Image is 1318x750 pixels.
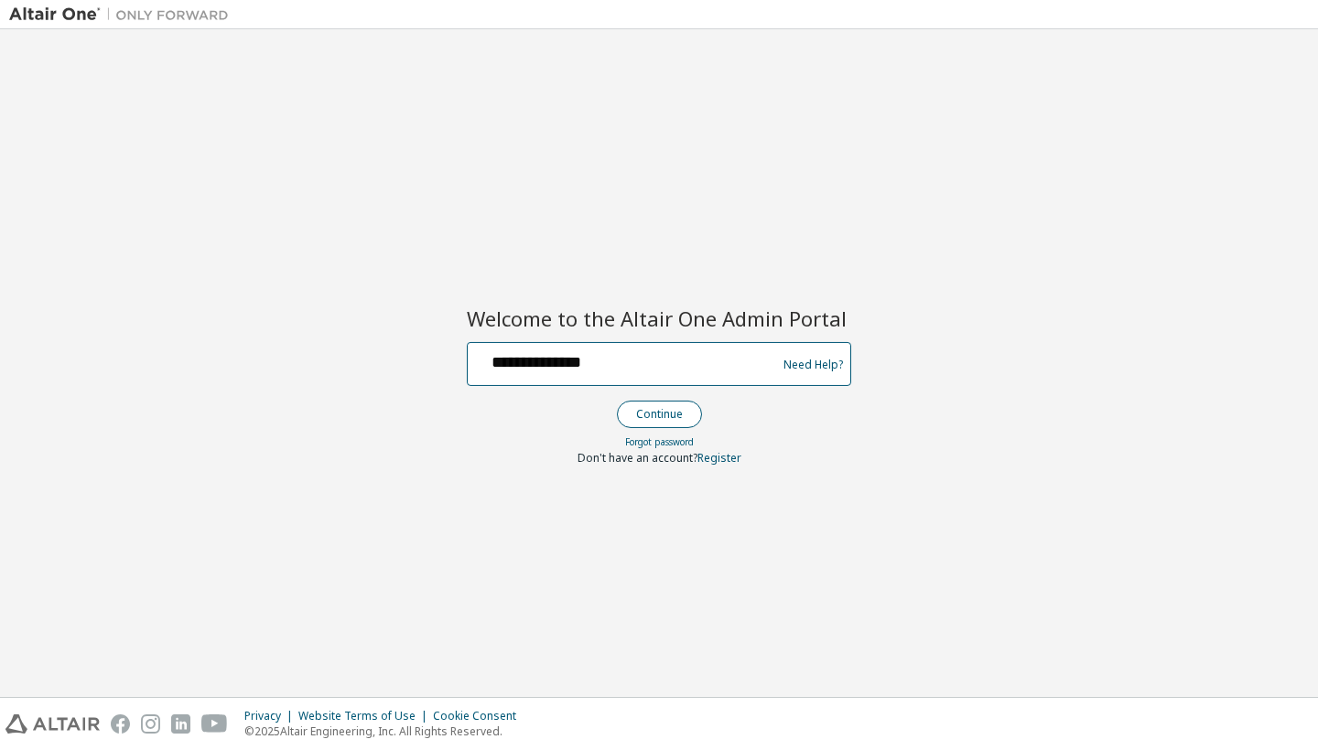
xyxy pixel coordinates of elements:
[201,714,228,734] img: youtube.svg
[783,364,843,365] a: Need Help?
[244,723,527,739] p: © 2025 Altair Engineering, Inc. All Rights Reserved.
[625,435,694,448] a: Forgot password
[9,5,238,24] img: Altair One
[617,401,702,428] button: Continue
[111,714,130,734] img: facebook.svg
[298,709,433,723] div: Website Terms of Use
[697,450,741,466] a: Register
[5,714,100,734] img: altair_logo.svg
[578,450,697,466] span: Don't have an account?
[467,305,851,331] h2: Welcome to the Altair One Admin Portal
[141,714,160,734] img: instagram.svg
[171,714,190,734] img: linkedin.svg
[244,709,298,723] div: Privacy
[433,709,527,723] div: Cookie Consent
